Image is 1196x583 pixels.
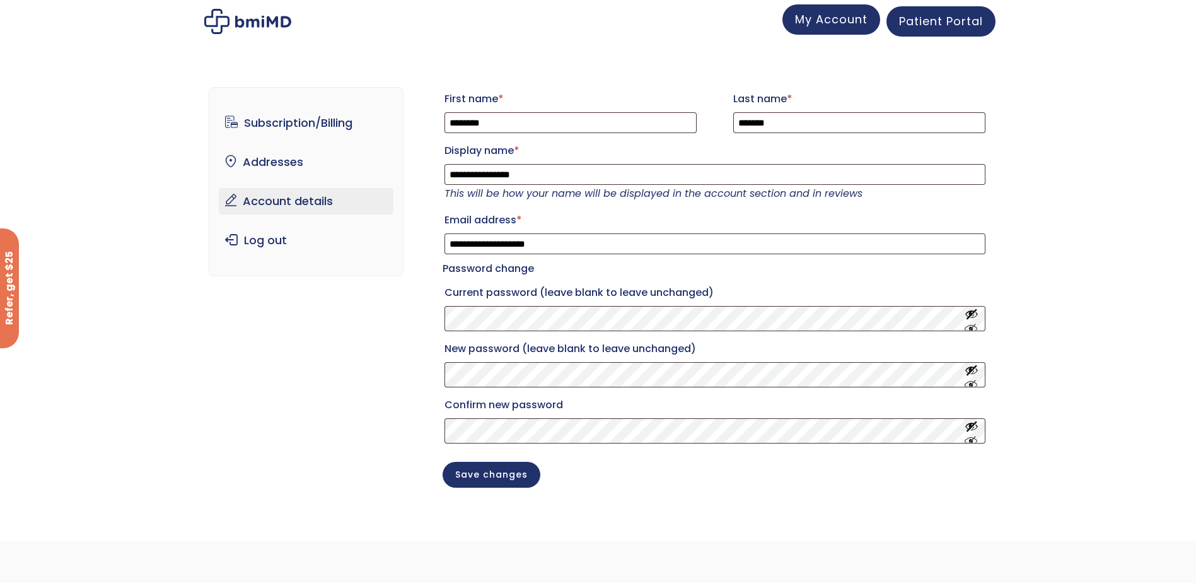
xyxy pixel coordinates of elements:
a: Addresses [219,149,393,175]
a: Subscription/Billing [219,110,393,136]
label: Current password (leave blank to leave unchanged) [444,283,985,303]
nav: Account pages [209,87,404,276]
button: Save changes [443,462,540,488]
span: My Account [795,11,868,27]
button: Show password [965,363,978,387]
span: Patient Portal [899,13,983,29]
a: Log out [219,227,393,254]
a: My Account [782,4,880,35]
button: Show password [965,420,978,443]
a: Account details [219,188,393,215]
label: Confirm new password [444,395,985,415]
label: First name [444,89,697,109]
legend: Password change [443,260,534,278]
a: Patient Portal [886,6,996,37]
button: Show password [965,307,978,331]
label: Email address [444,210,985,230]
img: My account [204,9,291,34]
label: Last name [733,89,985,109]
label: New password (leave blank to leave unchanged) [444,339,985,359]
em: This will be how your name will be displayed in the account section and in reviews [444,186,862,201]
label: Display name [444,141,985,161]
